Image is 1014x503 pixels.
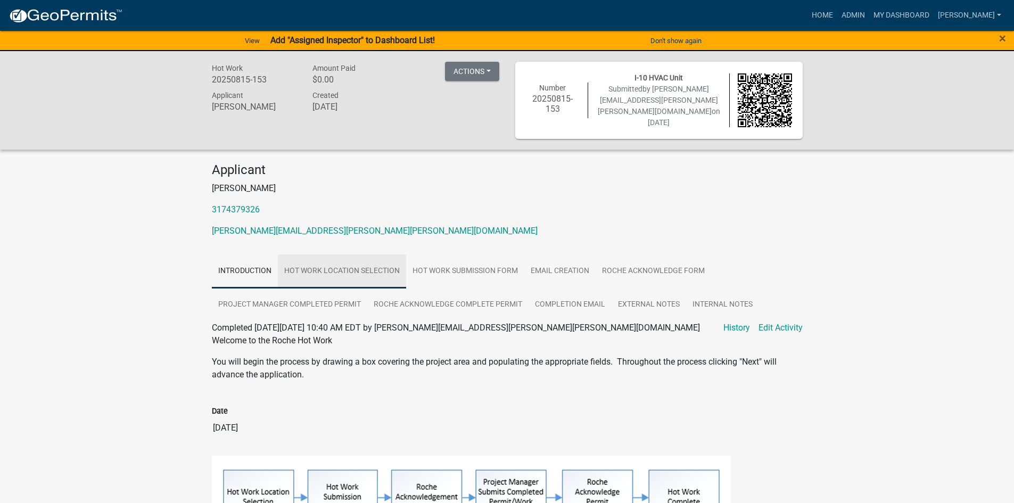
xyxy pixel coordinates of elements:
[212,356,803,381] p: You will begin the process by drawing a box covering the project area and populating the appropri...
[634,73,683,82] span: I-10 HVAC Unit
[212,204,260,215] a: 3174379326
[212,288,367,322] a: Project Manager Completed Permit
[646,32,706,50] button: Don't show again
[445,62,499,81] button: Actions
[312,75,398,85] h6: $0.00
[312,64,356,72] span: Amount Paid
[738,73,792,128] img: QR code
[612,288,686,322] a: External Notes
[212,334,803,347] p: Welcome to the Roche Hot Work
[212,162,803,178] h4: Applicant
[723,321,750,334] a: History
[934,5,1005,26] a: [PERSON_NAME]
[406,254,524,288] a: Hot Work Submission Form
[686,288,759,322] a: Internal Notes
[869,5,934,26] a: My Dashboard
[759,321,803,334] a: Edit Activity
[999,32,1006,45] button: Close
[539,84,566,92] span: Number
[212,64,243,72] span: Hot Work
[212,408,228,415] label: Date
[212,91,243,100] span: Applicant
[312,102,398,112] h6: [DATE]
[367,288,529,322] a: Roche Acknowledge Complete Permit
[212,182,803,195] p: [PERSON_NAME]
[212,254,278,288] a: Introduction
[598,85,718,116] span: by [PERSON_NAME][EMAIL_ADDRESS][PERSON_NAME][PERSON_NAME][DOMAIN_NAME]
[526,94,580,114] h6: 20250815-153
[598,85,720,127] span: Submitted on [DATE]
[212,102,297,112] h6: [PERSON_NAME]
[241,32,264,50] a: View
[999,31,1006,46] span: ×
[212,226,538,236] a: [PERSON_NAME][EMAIL_ADDRESS][PERSON_NAME][PERSON_NAME][DOMAIN_NAME]
[270,35,435,45] strong: Add "Assigned Inspector" to Dashboard List!
[524,254,596,288] a: Email Creation
[212,323,700,333] span: Completed [DATE][DATE] 10:40 AM EDT by [PERSON_NAME][EMAIL_ADDRESS][PERSON_NAME][PERSON_NAME][DOM...
[278,254,406,288] a: Hot Work Location Selection
[837,5,869,26] a: Admin
[312,91,339,100] span: Created
[212,75,297,85] h6: 20250815-153
[529,288,612,322] a: Completion Email
[807,5,837,26] a: Home
[596,254,711,288] a: Roche Acknowledge Form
